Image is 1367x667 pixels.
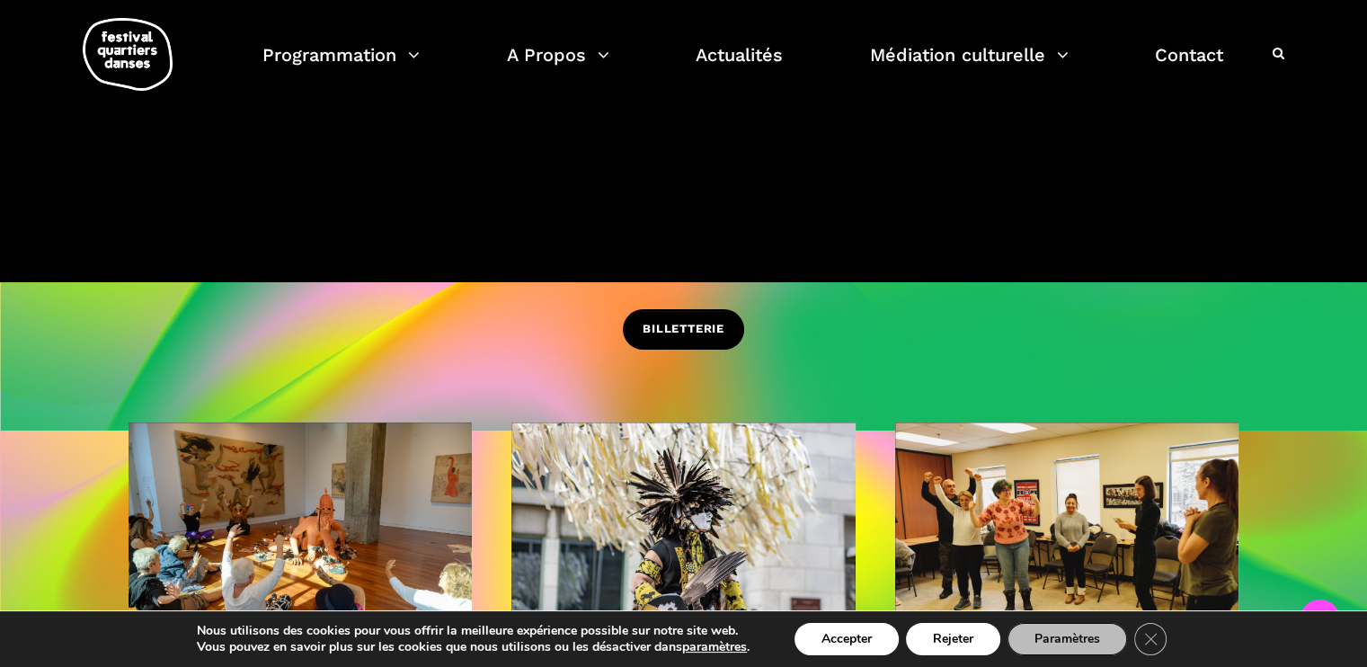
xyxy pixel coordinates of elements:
[197,623,750,639] p: Nous utilisons des cookies pour vous offrir la meilleure expérience possible sur notre site web.
[623,309,744,350] a: BILLETTERIE
[696,40,783,93] a: Actualités
[507,40,609,93] a: A Propos
[511,422,856,652] img: R Barbara Diabo 11 crédit Romain Lorraine (30)
[682,639,747,655] button: paramètres
[870,40,1069,93] a: Médiation culturelle
[1007,623,1127,655] button: Paramètres
[643,320,724,339] span: BILLETTERIE
[906,623,1000,655] button: Rejeter
[1134,623,1167,655] button: Close GDPR Cookie Banner
[197,639,750,655] p: Vous pouvez en savoir plus sur les cookies que nous utilisons ou les désactiver dans .
[129,422,473,652] img: 20240905-9595
[895,422,1239,652] img: CARI, 8 mars 2023-209
[262,40,420,93] a: Programmation
[794,623,899,655] button: Accepter
[83,18,173,91] img: logo-fqd-med
[1155,40,1223,93] a: Contact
